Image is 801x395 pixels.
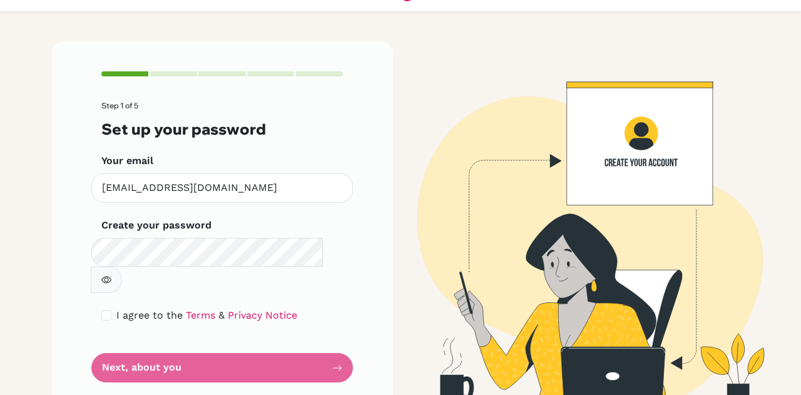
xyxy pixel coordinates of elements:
a: Privacy Notice [228,309,297,321]
input: Insert your email* [91,173,353,203]
label: Your email [101,153,153,168]
label: Create your password [101,218,212,233]
span: & [218,309,225,321]
span: I agree to the [116,309,183,321]
h3: Set up your password [101,120,343,138]
span: Step 1 of 5 [101,101,138,110]
a: Terms [186,309,215,321]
